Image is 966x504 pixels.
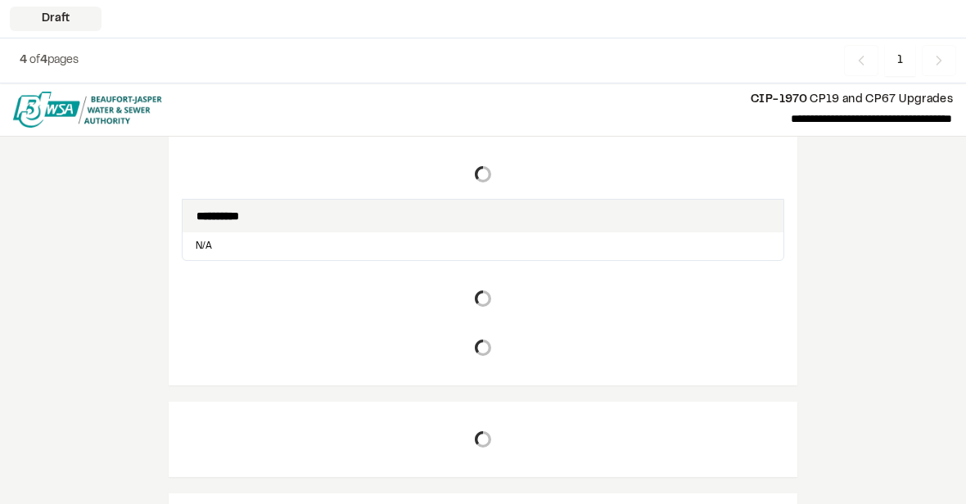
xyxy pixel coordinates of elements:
[20,52,79,70] p: of pages
[40,56,47,65] span: 4
[885,45,915,76] span: 1
[10,7,102,31] div: Draft
[175,91,953,109] p: CP19 and CP67 Upgrades
[13,92,162,128] img: file
[20,56,27,65] span: 4
[189,239,777,254] p: N/A
[844,45,956,76] nav: Navigation
[751,95,807,105] span: CIP-1970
